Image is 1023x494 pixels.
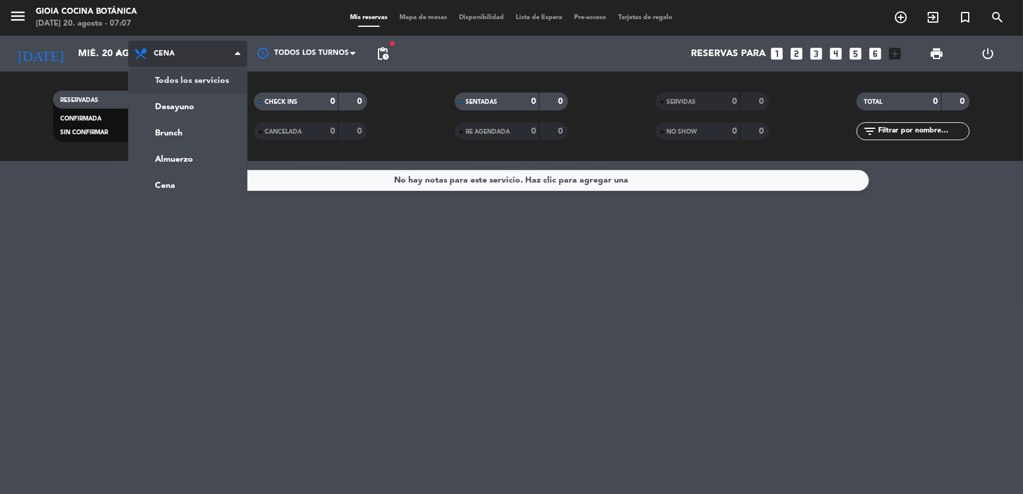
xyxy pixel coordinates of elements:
[395,174,629,187] div: No hay notas para este servicio. Haz clic para agregar una
[330,97,335,106] strong: 0
[345,14,394,21] span: Mis reservas
[732,127,737,135] strong: 0
[129,67,247,94] a: Todos los servicios
[531,97,536,106] strong: 0
[394,14,454,21] span: Mapa de mesas
[265,99,297,105] span: CHECK INS
[991,10,1005,24] i: search
[9,7,27,29] button: menu
[613,14,679,21] span: Tarjetas de regalo
[60,129,108,135] span: SIN CONFIRMAR
[60,97,98,103] span: RESERVADAS
[531,127,536,135] strong: 0
[666,99,696,105] span: SERVIDAS
[111,47,125,61] i: arrow_drop_down
[357,97,364,106] strong: 0
[809,46,824,61] i: looks_3
[466,129,510,135] span: RE AGENDADA
[934,97,938,106] strong: 0
[129,146,247,172] a: Almuerzo
[466,99,497,105] span: SENTADAS
[959,10,973,24] i: turned_in_not
[36,18,137,30] div: [DATE] 20. agosto - 07:07
[877,125,969,138] input: Filtrar por nombre...
[848,46,864,61] i: looks_5
[376,47,390,61] span: pending_actions
[60,116,101,122] span: CONFIRMADA
[864,99,882,105] span: TOTAL
[863,124,877,138] i: filter_list
[357,127,364,135] strong: 0
[789,46,805,61] i: looks_two
[154,50,175,58] span: Cena
[868,46,883,61] i: looks_6
[265,129,302,135] span: CANCELADA
[963,36,1014,72] div: LOG OUT
[894,10,909,24] i: add_circle_outline
[9,41,72,67] i: [DATE]
[770,46,785,61] i: looks_one
[759,97,767,106] strong: 0
[829,46,844,61] i: looks_4
[36,6,137,18] div: Gioia Cocina Botánica
[559,127,566,135] strong: 0
[389,40,396,47] span: fiber_manual_record
[129,172,247,199] a: Cena
[510,14,569,21] span: Lista de Espera
[569,14,613,21] span: Pre-acceso
[759,127,767,135] strong: 0
[559,97,566,106] strong: 0
[454,14,510,21] span: Disponibilidad
[9,7,27,25] i: menu
[666,129,697,135] span: NO SHOW
[732,97,737,106] strong: 0
[691,48,765,60] span: Reservas para
[926,10,941,24] i: exit_to_app
[981,47,996,61] i: power_settings_new
[129,94,247,120] a: Desayuno
[960,97,968,106] strong: 0
[888,46,903,61] i: add_box
[330,127,335,135] strong: 0
[129,120,247,146] a: Brunch
[930,47,944,61] span: print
